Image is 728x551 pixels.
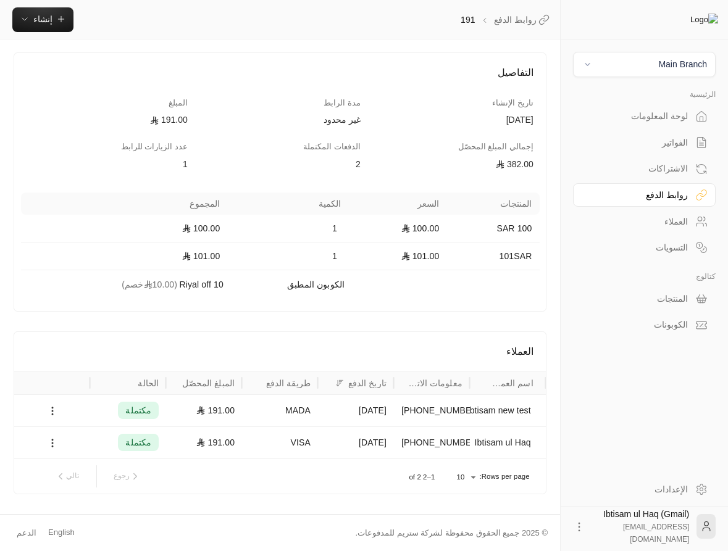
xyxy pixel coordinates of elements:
div: 10 [450,470,479,485]
div: الإعدادات [588,483,688,495]
a: الإعدادات [573,477,716,501]
div: المنتجات [588,292,688,305]
button: إنشاء [12,7,73,32]
span: 1 [329,250,341,262]
td: 101.00 [349,242,447,270]
div: تاريخ الدفع [348,378,387,388]
div: [DATE] [325,427,387,458]
a: الاشتراكات [573,157,716,181]
div: التسويات [588,241,688,254]
div: © 2025 جميع الحقوق محفوظة لشركة ستريم للمدفوعات. [356,527,548,539]
span: مدة الرابط [324,98,361,107]
div: [DATE] [372,114,533,126]
td: 100.00 [349,215,447,242]
button: Main Branch [573,52,716,77]
div: Ibtisam new test [477,395,531,426]
span: 1 [329,222,341,234]
div: [PHONE_NUMBER] [401,427,462,458]
span: (10.00 خصم) [122,280,177,289]
div: الفواتير [588,136,688,149]
a: الدعم [12,521,40,544]
p: Rows per page: [479,471,529,481]
div: المبلغ المحصّل [182,378,235,388]
div: 191.00 [174,427,235,458]
th: المنتجات [446,193,539,215]
div: English [48,526,75,539]
p: كتالوج [573,271,716,281]
a: لوحة المعلومات [573,104,716,128]
div: 2 [199,158,360,170]
h4: العملاء [27,344,533,359]
a: الفواتير [573,131,716,155]
img: Logo [690,14,718,26]
td: 100.00 [21,215,228,242]
button: Sort [332,376,347,391]
div: معلومات الاتصال [401,378,462,388]
span: عدد الزيارات للرابط [121,142,188,151]
nav: breadcrumb [461,14,554,26]
td: 100 SAR [446,215,539,242]
td: 101SAR [446,242,539,270]
a: المنتجات [573,286,716,310]
table: Products [21,193,540,299]
span: تاريخ الإنشاء [492,98,533,107]
div: لوحة المعلومات [588,110,688,122]
p: الرئيسية [573,89,716,99]
p: 1–2 of 2 [409,472,435,482]
div: 191.00 [174,395,235,426]
div: الكوبونات [588,318,688,331]
td: الكوبون المطبق [227,270,348,299]
div: 1 [27,158,187,170]
div: الحالة [138,378,159,388]
div: اسم العميل [492,378,533,388]
td: 101.00 [21,242,228,270]
div: Ibtisam ul Haq (Gmail) [593,508,689,545]
div: 382.00 [372,158,533,170]
span: المبلغ [169,98,188,107]
th: المجموع [21,193,228,215]
span: [EMAIL_ADDRESS][DOMAIN_NAME] [623,523,689,544]
th: السعر [349,193,447,215]
a: التسويات [573,236,716,260]
span: الدفعات المكتملة [303,142,361,151]
div: العملاء [588,215,688,228]
div: Ibtisam ul Haq [477,427,531,458]
span: إجمالي المبلغ المحصّل [458,142,533,151]
div: [DATE] [325,395,387,426]
div: Main Branch [658,58,707,71]
span: مكتملة [125,436,151,449]
th: الكمية [227,193,348,215]
div: طريقة الدفع [266,378,311,388]
a: روابط الدفع [494,14,554,26]
div: [PHONE_NUMBER] [401,395,462,426]
a: روابط الدفع [573,183,716,207]
div: VISA [249,427,311,458]
div: روابط الدفع [588,189,688,201]
span: مكتملة [125,404,151,416]
div: غير محدود [199,114,360,126]
div: 191.00 [27,114,187,126]
span: إنشاء [33,14,52,24]
div: MADA [249,395,311,426]
td: 10 Riyal off [21,270,228,299]
div: الاشتراكات [588,162,688,175]
a: الكوبونات [573,313,716,337]
p: 191 [461,14,475,26]
a: العملاء [573,209,716,233]
h4: التفاصيل [27,65,533,93]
